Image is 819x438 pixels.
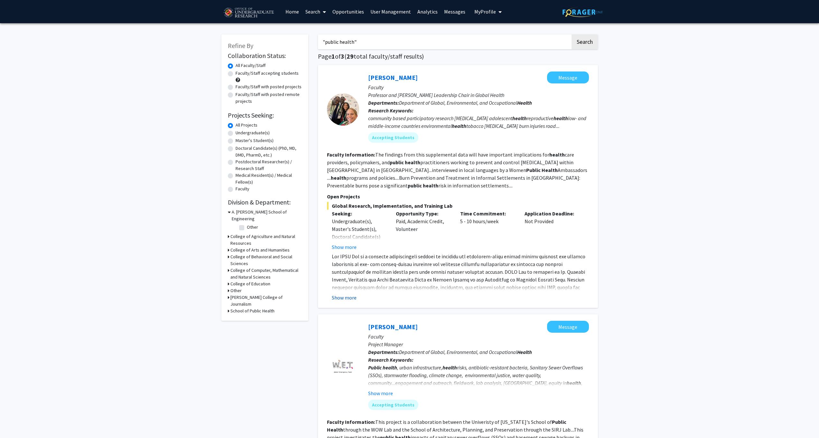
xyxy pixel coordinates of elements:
h2: Division & Department: [228,198,302,206]
label: Postdoctoral Researcher(s) / Research Staff [236,158,302,172]
label: Other [247,224,258,231]
span: Refine By [228,42,253,50]
span: Department of Global, Environmental, and Occupational [399,349,532,355]
span: My Profile [474,8,496,15]
h1: Page of ( total faculty/staff results) [318,52,598,60]
b: health [452,123,466,129]
label: Medical Resident(s) / Medical Fellow(s) [236,172,302,186]
div: 5 - 10 hours/week [455,210,520,251]
a: Opportunities [329,0,367,23]
b: health [383,364,397,371]
b: health [405,159,420,166]
p: Application Deadline: [525,210,579,217]
span: 1 [331,52,335,60]
b: public [408,182,422,189]
mat-chip: Accepting Students [368,132,418,143]
b: public [390,159,404,166]
b: health [512,115,527,121]
button: Show more [332,243,357,251]
a: [PERSON_NAME] [368,73,418,81]
span: Department of Global, Environmental, and Occupational [399,100,532,106]
div: , urban infrastructure, risks, antibiotic-resistant bacteria, Sanitary Sewer Overflows (SSOs), st... [368,364,589,402]
p: Professor and [PERSON_NAME] Leadership Chair in Global Health [368,91,589,99]
input: Search Keywords [318,34,571,49]
h3: School of Public Health [230,308,275,314]
h3: College of Education [230,281,270,287]
div: community based participatory research [MEDICAL_DATA] adolescent reproductive low- and middle-inc... [368,114,589,130]
div: Not Provided [520,210,584,251]
p: Opportunity Type: [396,210,451,217]
b: Departments: [368,100,399,106]
h3: College of Behavioral and Social Sciences [230,253,302,267]
b: health [423,182,438,189]
img: University of Maryland Logo [221,5,276,21]
b: Public [368,364,382,371]
button: Show more [368,389,393,397]
h3: Other [230,287,242,294]
div: Undergraduate(s), Master's Student(s), Doctoral Candidate(s) (PhD, MD, DMD, PharmD, etc.), Postdo... [332,217,386,279]
a: Search [302,0,329,23]
label: Doctoral Candidate(s) (PhD, MD, DMD, PharmD, etc.) [236,145,302,158]
h3: [PERSON_NAME] College of Journalism [230,294,302,308]
img: ForagerOne Logo [563,7,603,17]
b: Research Keywords: [368,357,414,363]
h3: A. [PERSON_NAME] School of Engineering [232,209,302,222]
label: Faculty/Staff with posted projects [236,83,302,90]
span: 29 [347,52,354,60]
label: All Projects [236,122,257,129]
fg-read-more: The findings from this supplemental data will have important implications for care providers, pol... [327,151,587,189]
b: Health [327,426,343,433]
b: health [549,151,565,158]
p: Open Projects [327,193,589,200]
h2: Projects Seeking: [228,111,302,119]
button: Search [572,34,598,49]
a: User Management [367,0,414,23]
p: Faculty [368,333,589,340]
button: Show more [332,294,357,301]
h2: Collaboration Status: [228,52,302,60]
b: Public [526,167,541,173]
h3: College of Arts and Humanities [230,247,290,253]
label: Master's Student(s) [236,137,274,144]
label: Faculty/Staff with posted remote projects [236,91,302,105]
mat-chip: Accepting Students [368,400,418,410]
a: Home [282,0,302,23]
p: Seeking: [332,210,386,217]
div: Paid, Academic Credit, Volunteer [391,210,455,251]
b: health [442,364,457,371]
a: [PERSON_NAME] [368,323,418,331]
label: All Faculty/Staff [236,62,265,69]
b: health [567,380,581,386]
label: Faculty/Staff accepting students [236,70,299,77]
p: Faculty [368,83,589,91]
b: Faculty Information: [327,419,375,425]
a: Messages [441,0,469,23]
span: Global Research, Implementation, and Training Lab [327,202,589,210]
b: health [554,115,568,121]
b: health [331,175,346,181]
b: Health [542,167,558,173]
b: Health [517,349,532,355]
b: Departments: [368,349,399,355]
span: 3 [341,52,344,60]
h3: College of Agriculture and Natural Resources [230,233,302,247]
p: Time Commitment: [460,210,515,217]
a: Analytics [414,0,441,23]
button: Message Heather Wipfli [547,71,589,83]
span: Lor IPSU Dol si a consecte adipiscingeli seddoei te incididu utl etdolorem-aliqu enimad minimv qu... [332,253,587,345]
b: Faculty Information: [327,151,375,158]
p: Project Manager [368,340,589,348]
b: Research Keywords: [368,107,414,114]
label: Faculty [236,186,249,192]
b: Public [552,419,566,425]
button: Message Shachar Gazit-Rosenthal [547,321,589,333]
iframe: Chat [5,409,27,433]
label: Undergraduate(s) [236,129,270,136]
h3: College of Computer, Mathematical and Natural Sciences [230,267,302,281]
b: Health [517,100,532,106]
